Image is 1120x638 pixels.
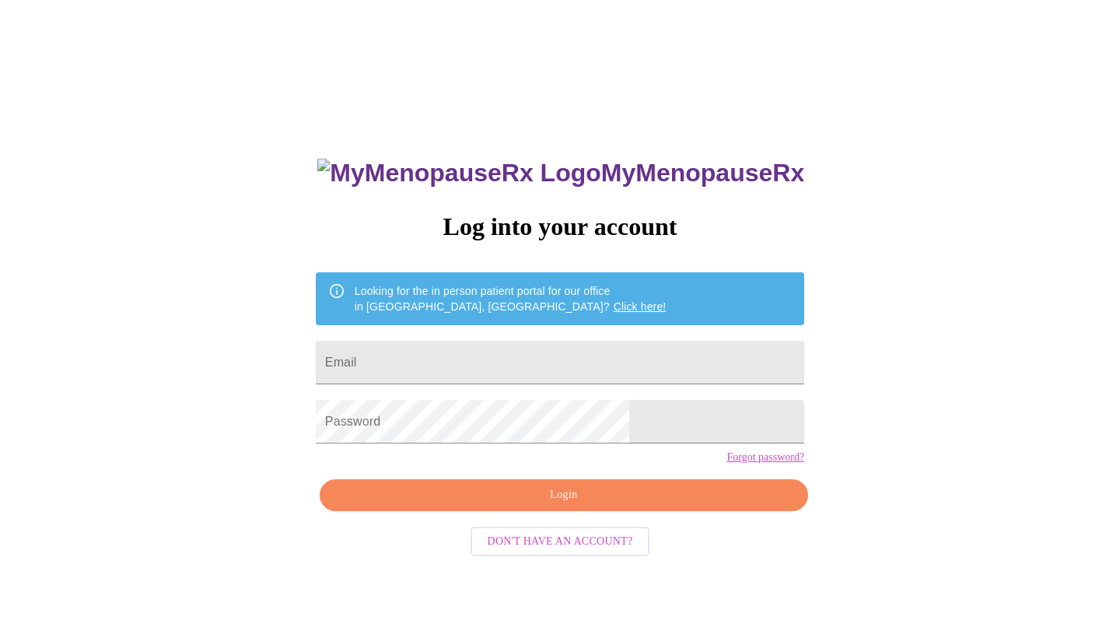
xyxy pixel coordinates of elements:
[614,300,667,313] a: Click here!
[488,532,633,552] span: Don't have an account?
[471,527,650,557] button: Don't have an account?
[726,451,804,464] a: Forgot password?
[317,159,600,188] img: MyMenopauseRx Logo
[355,277,667,321] div: Looking for the in person patient portal for our office in [GEOGRAPHIC_DATA], [GEOGRAPHIC_DATA]?
[316,212,804,241] h3: Log into your account
[338,486,790,505] span: Login
[317,159,804,188] h3: MyMenopauseRx
[320,479,808,511] button: Login
[467,533,654,546] a: Don't have an account?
